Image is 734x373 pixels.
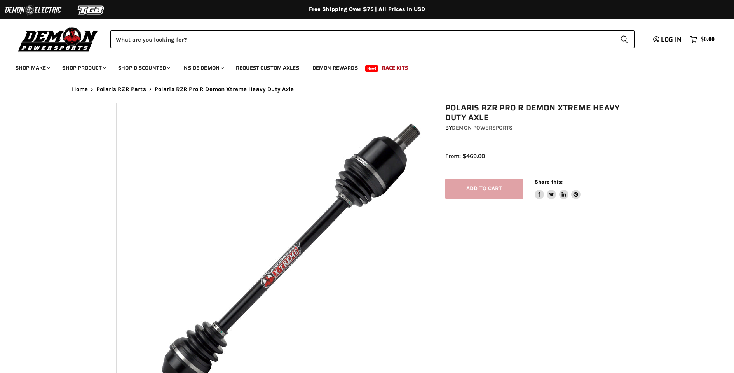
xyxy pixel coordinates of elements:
span: New! [365,65,378,72]
a: Race Kits [376,60,414,76]
input: Search [110,30,614,48]
a: Shop Product [56,60,111,76]
button: Search [614,30,635,48]
div: Free Shipping Over $75 | All Prices In USD [56,6,678,13]
img: Demon Electric Logo 2 [4,3,62,18]
a: Shop Discounted [112,60,175,76]
a: Shop Make [10,60,55,76]
span: $0.00 [701,36,715,43]
span: Log in [661,35,682,44]
a: $0.00 [686,34,718,45]
a: Inside Demon [176,60,228,76]
span: Share this: [535,179,563,185]
h1: Polaris RZR Pro R Demon Xtreme Heavy Duty Axle [445,103,622,123]
span: Polaris RZR Pro R Demon Xtreme Heavy Duty Axle [155,86,294,93]
form: Product [110,30,635,48]
ul: Main menu [10,57,713,76]
a: Demon Powersports [452,124,513,131]
a: Home [72,86,88,93]
span: From: $469.00 [445,152,485,159]
img: TGB Logo 2 [62,3,120,18]
a: Polaris RZR Parts [96,86,146,93]
div: by [445,124,622,132]
nav: Breadcrumbs [56,86,678,93]
aside: Share this: [535,179,581,199]
img: Demon Powersports [16,25,101,53]
a: Demon Rewards [307,60,364,76]
a: Log in [650,36,686,43]
a: Request Custom Axles [230,60,305,76]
